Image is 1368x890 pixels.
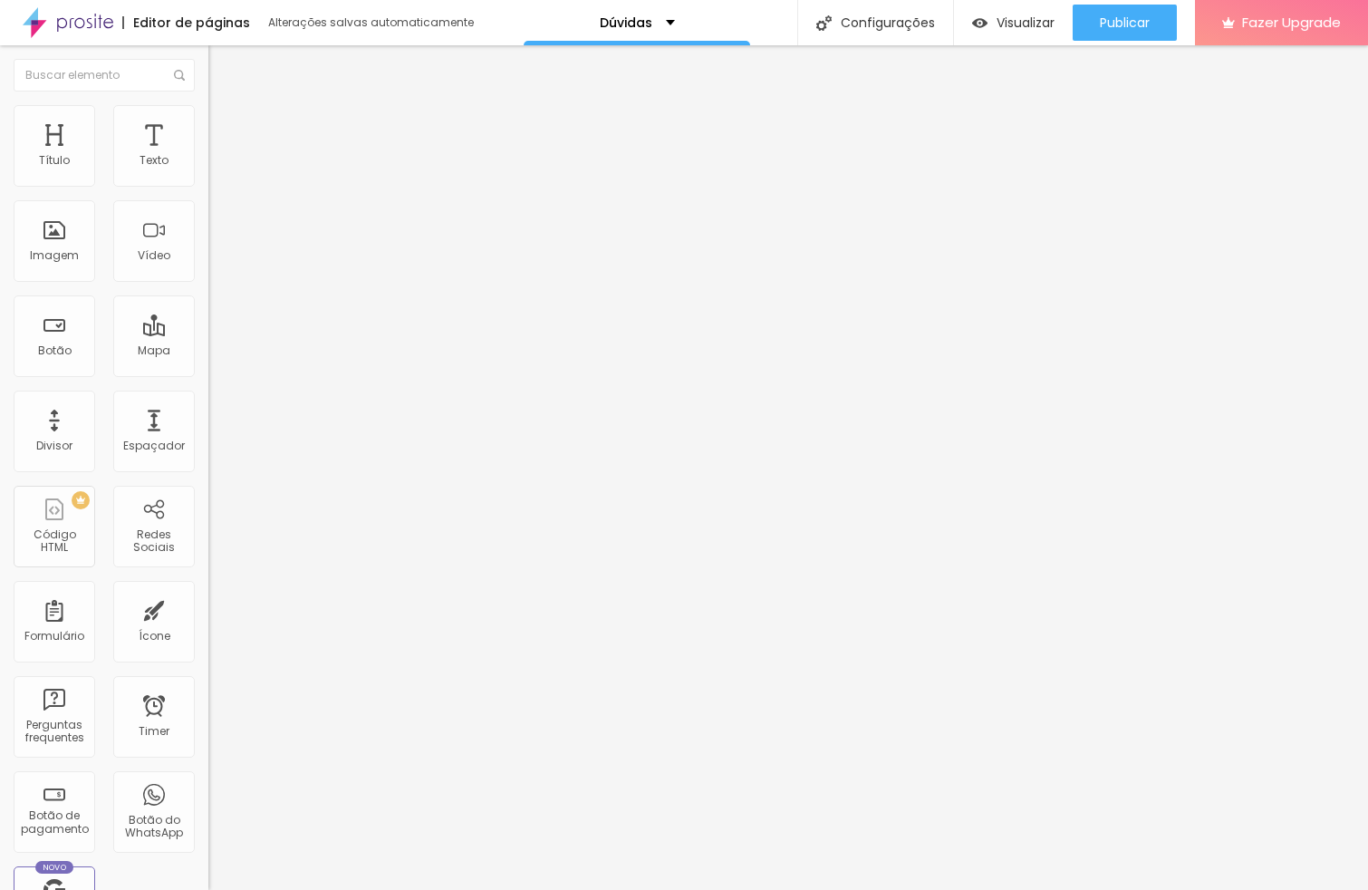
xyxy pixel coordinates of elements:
[208,45,1368,890] iframe: Editor
[122,16,250,29] div: Editor de páginas
[24,630,84,643] div: Formulário
[30,249,79,262] div: Imagem
[138,249,170,262] div: Vídeo
[138,344,170,357] div: Mapa
[140,154,169,167] div: Texto
[18,528,90,555] div: Código HTML
[36,440,72,452] div: Divisor
[972,15,987,31] img: view-1.svg
[39,154,70,167] div: Título
[1242,15,1341,30] span: Fazer Upgrade
[139,630,170,643] div: Ícone
[18,809,90,836] div: Botão de pagamento
[118,528,189,555] div: Redes Sociais
[600,16,652,29] p: Dúvidas
[1100,15,1150,30] span: Publicar
[174,70,185,81] img: Icone
[14,59,195,92] input: Buscar elemento
[139,725,169,738] div: Timer
[35,861,74,874] div: Novo
[997,15,1055,30] span: Visualizar
[1073,5,1177,41] button: Publicar
[38,344,72,357] div: Botão
[816,15,832,31] img: Icone
[954,5,1073,41] button: Visualizar
[18,719,90,745] div: Perguntas frequentes
[118,814,189,840] div: Botão do WhatsApp
[268,17,477,28] div: Alterações salvas automaticamente
[123,440,185,452] div: Espaçador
